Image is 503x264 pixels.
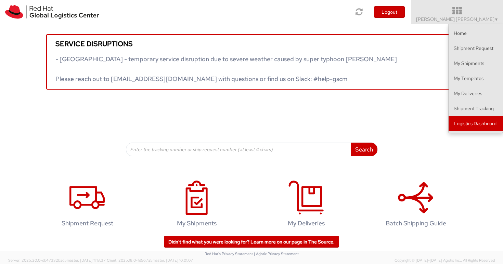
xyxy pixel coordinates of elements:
[351,143,377,156] button: Search
[449,116,503,131] a: Logistics Dashboard
[36,173,139,237] a: Shipment Request
[395,258,495,263] span: Copyright © [DATE]-[DATE] Agistix Inc., All Rights Reserved
[55,55,397,83] span: - [GEOGRAPHIC_DATA] - temporary service disruption due to severe weather caused by super typhoon ...
[374,6,405,18] button: Logout
[255,173,358,237] a: My Deliveries
[449,101,503,116] a: Shipment Tracking
[416,16,499,22] span: [PERSON_NAME] [PERSON_NAME]
[126,143,351,156] input: Enter the tracking number or ship request number (at least 4 chars)
[8,258,106,263] span: Server: 2025.20.0-db47332bad5
[494,17,499,22] span: ▼
[449,41,503,56] a: Shipment Request
[5,5,99,19] img: rh-logistics-00dfa346123c4ec078e1.svg
[254,251,299,256] a: | Agistix Privacy Statement
[449,71,503,86] a: My Templates
[449,86,503,101] a: My Deliveries
[364,173,467,237] a: Batch Shipping Guide
[43,220,131,227] h4: Shipment Request
[449,26,503,41] a: Home
[153,258,193,263] span: master, [DATE] 10:01:07
[153,220,241,227] h4: My Shipments
[145,173,248,237] a: My Shipments
[449,56,503,71] a: My Shipments
[67,258,106,263] span: master, [DATE] 11:13:37
[205,251,253,256] a: Red Hat's Privacy Statement
[46,34,457,90] a: Service disruptions - [GEOGRAPHIC_DATA] - temporary service disruption due to severe weather caus...
[55,40,448,48] h5: Service disruptions
[164,236,339,248] a: Didn't find what you were looking for? Learn more on our page in The Source.
[372,220,460,227] h4: Batch Shipping Guide
[262,220,350,227] h4: My Deliveries
[107,258,193,263] span: Client: 2025.18.0-fd567a5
